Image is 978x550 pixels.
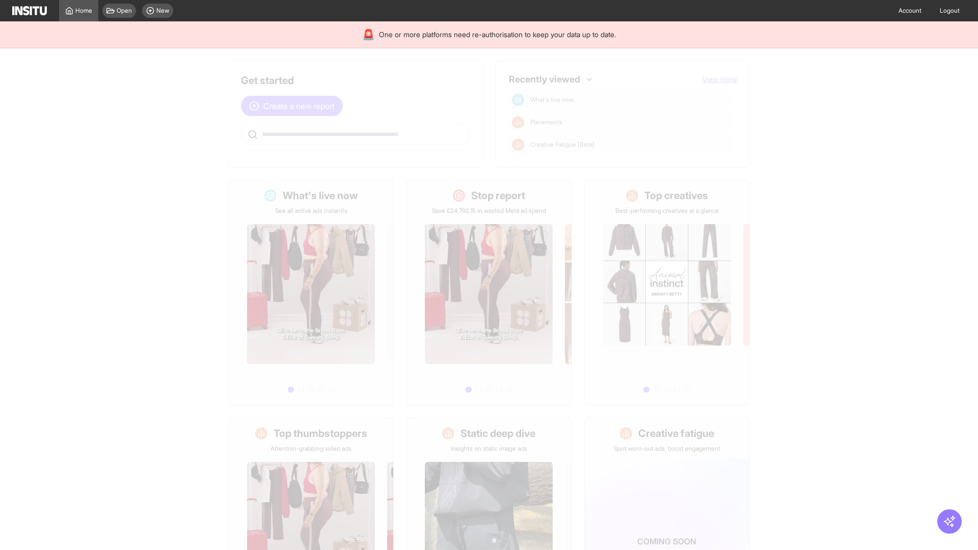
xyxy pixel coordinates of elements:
[117,7,132,15] span: Open
[75,7,92,15] span: Home
[12,6,47,15] img: Logo
[379,30,616,40] span: One or more platforms need re-authorisation to keep your data up to date.
[156,7,169,15] span: New
[362,28,375,42] div: 🚨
